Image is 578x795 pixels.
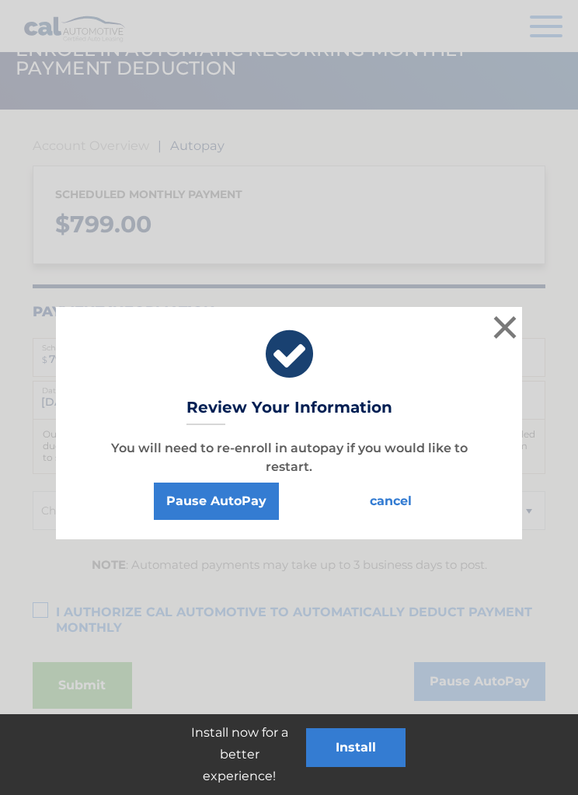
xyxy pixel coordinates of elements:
[489,312,521,343] button: ×
[357,483,424,520] button: cancel
[186,398,392,425] h3: Review Your Information
[306,728,406,767] button: Install
[172,722,306,787] p: Install now for a better experience!
[154,483,279,520] button: Pause AutoPay
[75,439,503,476] p: You will need to re-enroll in autopay if you would like to restart.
